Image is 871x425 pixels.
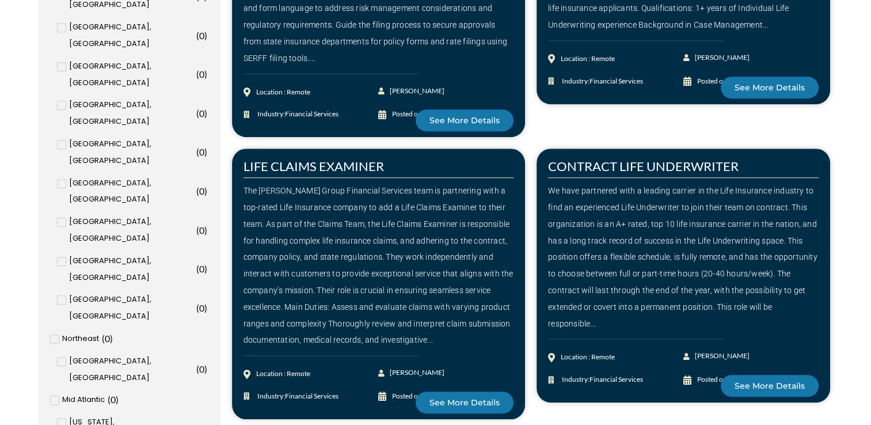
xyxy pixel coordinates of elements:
[204,69,207,79] span: )
[378,83,446,100] a: [PERSON_NAME]
[692,348,750,365] span: [PERSON_NAME]
[199,225,204,236] span: 0
[196,108,199,119] span: (
[204,108,207,119] span: )
[199,363,204,374] span: 0
[244,183,514,348] div: The [PERSON_NAME] Group Financial Services team is partnering with a top-rated Life Insurance com...
[111,394,116,405] span: 0
[204,30,207,41] span: )
[692,50,750,66] span: [PERSON_NAME]
[204,363,207,374] span: )
[735,84,805,92] span: See More Details
[387,83,444,100] span: [PERSON_NAME]
[683,50,751,66] a: [PERSON_NAME]
[429,116,500,124] span: See More Details
[735,382,805,390] span: See More Details
[69,136,193,169] span: [GEOGRAPHIC_DATA], [GEOGRAPHIC_DATA]
[683,348,751,365] a: [PERSON_NAME]
[199,263,204,274] span: 0
[69,214,193,247] span: [GEOGRAPHIC_DATA], [GEOGRAPHIC_DATA]
[561,51,615,67] div: Location : Remote
[110,333,113,344] span: )
[196,263,199,274] span: (
[256,366,310,382] div: Location : Remote
[204,185,207,196] span: )
[108,394,111,405] span: (
[196,69,199,79] span: (
[69,291,193,325] span: [GEOGRAPHIC_DATA], [GEOGRAPHIC_DATA]
[416,392,514,413] a: See More Details
[561,349,615,366] div: Location : Remote
[69,97,193,130] span: [GEOGRAPHIC_DATA], [GEOGRAPHIC_DATA]
[204,263,207,274] span: )
[196,30,199,41] span: (
[69,253,193,286] span: [GEOGRAPHIC_DATA], [GEOGRAPHIC_DATA]
[199,69,204,79] span: 0
[116,394,119,405] span: )
[204,302,207,313] span: )
[196,302,199,313] span: (
[721,77,819,98] a: See More Details
[196,225,199,236] span: (
[105,333,110,344] span: 0
[204,146,207,157] span: )
[416,109,514,131] a: See More Details
[69,353,193,386] span: [GEOGRAPHIC_DATA], [GEOGRAPHIC_DATA]
[196,363,199,374] span: (
[204,225,207,236] span: )
[548,158,739,174] a: CONTRACT LIFE UNDERWRITER
[199,185,204,196] span: 0
[199,108,204,119] span: 0
[69,175,193,208] span: [GEOGRAPHIC_DATA], [GEOGRAPHIC_DATA]
[199,302,204,313] span: 0
[62,392,105,408] span: Mid Atlantic
[244,158,384,174] a: LIFE CLAIMS EXAMINER
[102,333,105,344] span: (
[548,183,819,332] div: We have partnered with a leading carrier in the Life Insurance industry to find an experienced Li...
[196,146,199,157] span: (
[196,185,199,196] span: (
[256,84,310,101] div: Location : Remote
[387,365,444,381] span: [PERSON_NAME]
[199,146,204,157] span: 0
[378,365,446,381] a: [PERSON_NAME]
[62,331,99,347] span: Northeast
[429,399,500,407] span: See More Details
[721,375,819,397] a: See More Details
[69,19,193,52] span: [GEOGRAPHIC_DATA], [GEOGRAPHIC_DATA]
[199,30,204,41] span: 0
[69,58,193,92] span: [GEOGRAPHIC_DATA], [GEOGRAPHIC_DATA]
